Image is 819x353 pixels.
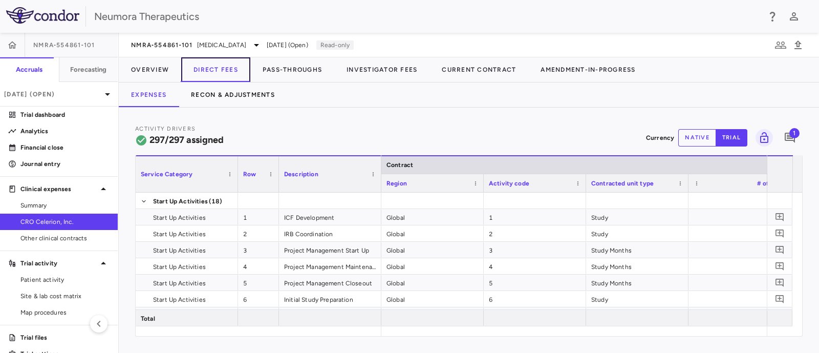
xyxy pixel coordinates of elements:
button: Current Contract [429,57,528,82]
div: 6 [238,291,279,307]
svg: Add comment [784,132,796,144]
div: 1.00 [688,225,791,241]
span: Start Up Activities [153,210,206,226]
span: Start Up Activities [153,275,206,292]
div: 3 [238,242,279,258]
button: Add comment [773,292,787,306]
div: 2 [238,225,279,241]
button: Add comment [773,308,787,322]
p: Analytics [20,127,110,136]
span: Site & lab cost matrix [20,292,110,301]
div: Project Management Maintenance [279,258,381,274]
span: Start Up Activities [153,242,206,259]
h6: 297/297 assigned [149,133,224,147]
h6: Forecasting [70,65,107,74]
div: Global [381,291,484,307]
div: Project Management Closeout [279,275,381,290]
button: Pass-Throughs [250,57,334,82]
div: 5 [484,275,586,290]
div: 4 [238,258,279,274]
svg: Add comment [775,278,785,287]
span: Contract [386,161,413,169]
span: NMRA‐554861‐101 [33,41,95,49]
p: Financial close [20,143,110,152]
div: Initial Study Preparation [279,291,381,307]
button: Direct Fees [181,57,250,82]
button: native [678,129,716,147]
span: Activity Drivers [135,126,196,132]
div: Global [381,242,484,258]
svg: Add comment [775,261,785,271]
svg: Add comment [775,212,785,222]
div: Risk Management Plan [279,307,381,323]
div: Study Months [586,275,688,290]
div: 7 [238,307,279,323]
button: Add comment [773,259,787,273]
span: NMRA‐554861‐101 [131,41,193,49]
div: Document [586,307,688,323]
span: Contracted unit type [591,180,654,187]
span: Description [284,171,318,178]
p: Clinical expenses [20,184,97,194]
div: Study Months [586,242,688,258]
div: 2 [484,225,586,241]
button: Add comment [773,243,787,257]
svg: Add comment [775,245,785,255]
div: 5 [238,275,279,290]
div: 7 [484,307,586,323]
div: Study [586,209,688,225]
button: Add comment [773,210,787,224]
h6: Accruals [16,65,42,74]
div: 7.00 [688,275,791,290]
span: Region [386,180,407,187]
p: Read-only [316,40,354,50]
button: Expenses [119,82,179,107]
p: Currency [646,133,674,142]
div: 9.00 [688,258,791,274]
span: Summary [20,201,110,210]
span: Map procedures [20,308,110,317]
div: IRB Coordination [279,225,381,241]
span: [DATE] (Open) [267,40,308,50]
div: — [688,193,791,209]
div: 3 [484,242,586,258]
span: Activity code [489,180,529,187]
span: You do not have permission to lock or unlock grids [751,129,773,147]
span: [MEDICAL_DATA] [197,40,246,50]
div: 1.00 [688,307,791,323]
div: Study Months [586,258,688,274]
span: Service Category [141,171,192,178]
div: Global [381,225,484,241]
button: Overview [119,57,181,82]
p: Trial files [20,333,110,342]
span: (18) [209,193,223,210]
div: Study [586,291,688,307]
div: 1 [484,209,586,225]
div: 4 [484,258,586,274]
span: Start Up Activities [153,308,206,324]
button: trial [716,129,747,147]
div: Global [381,275,484,290]
span: Other clinical contracts [20,234,110,243]
span: # of Units [757,180,786,187]
span: Start Up Activities [153,193,208,210]
button: Add comment [773,226,787,240]
span: Row [243,171,256,178]
button: Recon & Adjustments [179,82,287,107]
img: logo-full-SnFGN8VE.png [6,7,79,24]
button: Add comment [773,276,787,289]
span: 1 [789,128,800,138]
button: Investigator Fees [334,57,429,82]
p: [DATE] (Open) [4,90,101,99]
div: Neumora Therapeutics [94,9,760,24]
div: — [688,310,791,326]
p: Trial activity [20,259,97,268]
p: Journal entry [20,159,110,169]
div: Global [381,258,484,274]
span: CRO Celerion, Inc. [20,217,110,226]
svg: Add comment [775,229,785,238]
p: Trial dashboard [20,110,110,119]
div: 1 [238,209,279,225]
div: Project Management Start Up [279,242,381,258]
span: Patient activity [20,275,110,284]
